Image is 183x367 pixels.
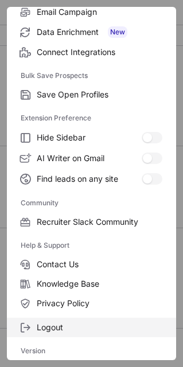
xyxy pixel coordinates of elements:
label: Find leads on any site [7,169,176,189]
label: AI Writer on Gmail [7,148,176,169]
span: Hide Sidebar [37,132,142,143]
label: Connect Integrations [7,42,176,62]
label: Recruiter Slack Community [7,212,176,232]
span: Find leads on any site [37,174,142,184]
label: Email Campaign [7,2,176,22]
label: Data Enrichment New [7,22,176,42]
label: Hide Sidebar [7,127,176,148]
span: Logout [37,322,162,333]
label: Extension Preference [21,109,162,127]
span: Connect Integrations [37,47,162,57]
label: Knowledge Base [7,274,176,294]
span: Email Campaign [37,7,162,17]
span: Save Open Profiles [37,89,162,100]
span: Data Enrichment [37,26,162,38]
span: Contact Us [37,259,162,270]
label: Contact Us [7,255,176,274]
span: Recruiter Slack Community [37,217,162,227]
span: New [108,26,127,38]
span: Knowledge Base [37,279,162,289]
label: Privacy Policy [7,294,176,313]
span: AI Writer on Gmail [37,153,142,163]
div: Version [7,342,176,360]
label: Community [21,194,162,212]
label: Logout [7,318,176,337]
span: Privacy Policy [37,298,162,309]
label: Save Open Profiles [7,85,176,104]
label: Help & Support [21,236,162,255]
label: Bulk Save Prospects [21,67,162,85]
